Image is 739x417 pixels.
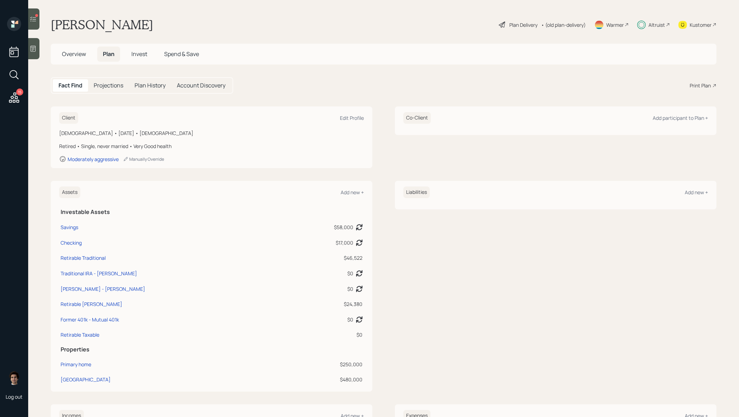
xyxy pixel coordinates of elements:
div: Edit Profile [340,115,364,121]
div: $0 [347,270,353,277]
div: Retirable Traditional [61,254,106,262]
div: Warmer [606,21,624,29]
h5: Plan History [135,82,166,89]
div: Moderately aggressive [68,156,119,162]
div: Checking [61,239,82,246]
div: Former 401k - Mutual 401k [61,316,119,323]
span: Plan [103,50,114,58]
h5: Investable Assets [61,209,362,215]
div: Add new + [685,189,708,196]
div: $0 [347,285,353,293]
div: $58,000 [334,223,353,231]
h6: Assets [59,186,80,198]
h5: Account Discovery [177,82,225,89]
div: Retirable [PERSON_NAME] [61,300,122,308]
div: [GEOGRAPHIC_DATA] [61,376,111,383]
div: [DEMOGRAPHIC_DATA] • [DATE] • [DEMOGRAPHIC_DATA] [59,129,364,137]
div: $0 [285,331,362,338]
span: Overview [62,50,86,58]
div: Traditional IRA - [PERSON_NAME] [61,270,137,277]
div: Altruist [648,21,665,29]
div: [PERSON_NAME] - [PERSON_NAME] [61,285,145,293]
div: • (old plan-delivery) [541,21,586,29]
div: $480,000 [285,376,362,383]
div: Plan Delivery [509,21,538,29]
h5: Projections [94,82,123,89]
div: $17,000 [336,239,353,246]
h6: Co-Client [403,112,431,124]
img: harrison-schaefer-headshot-2.png [7,371,21,385]
div: $46,522 [285,254,362,262]
div: 15 [16,88,23,96]
div: $0 [347,316,353,323]
div: Savings [61,223,78,231]
span: Spend & Save [164,50,199,58]
div: Primary home [61,361,91,368]
div: $250,000 [285,361,362,368]
div: Add new + [341,189,364,196]
h6: Client [59,112,78,124]
h6: Liabilities [403,186,430,198]
div: Print Plan [690,82,711,89]
span: Invest [131,50,147,58]
div: Kustomer [690,21,712,29]
div: Retirable Taxable [61,331,99,338]
div: Log out [6,393,23,400]
h5: Fact Find [58,82,82,89]
h1: [PERSON_NAME] [51,17,153,32]
div: $24,380 [285,300,362,308]
div: Retired • Single, never married • Very Good health [59,142,364,150]
div: Add participant to Plan + [653,115,708,121]
div: Manually Override [123,156,164,162]
h5: Properties [61,346,362,353]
